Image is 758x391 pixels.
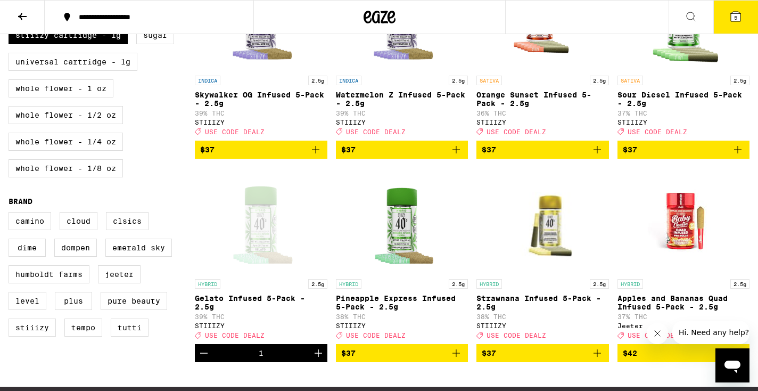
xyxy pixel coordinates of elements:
div: STIIIZY [476,322,609,329]
label: Tutti [111,319,149,337]
p: Gelato Infused 5-Pack - 2.5g [195,294,327,311]
span: $37 [200,145,215,154]
p: SATIVA [617,76,643,85]
button: Add to bag [617,344,750,362]
label: Cloud [60,212,97,230]
span: USE CODE DEALZ [205,128,265,135]
button: Add to bag [476,141,609,159]
p: 2.5g [590,76,609,85]
a: Open page for Strawnana Infused 5-Pack - 2.5g from STIIIZY [476,167,609,344]
span: $37 [341,145,356,154]
label: STIIIZY Cartridge - 1g [9,26,128,44]
span: USE CODE DEALZ [628,128,687,135]
p: 2.5g [449,279,468,289]
label: DIME [9,239,46,257]
label: Whole Flower - 1 oz [9,79,113,97]
img: STIIIZY - Pineapple Express Infused 5-Pack - 2.5g [349,167,455,274]
div: Jeeter [617,322,750,329]
span: $37 [623,145,637,154]
label: Whole Flower - 1/8 oz [9,159,123,177]
a: Open page for Pineapple Express Infused 5-Pack - 2.5g from STIIIZY [336,167,468,344]
label: Universal Cartridge - 1g [9,53,137,71]
p: 2.5g [449,76,468,85]
button: Add to bag [617,141,750,159]
label: Jeeter [98,265,141,283]
label: Camino [9,212,51,230]
span: USE CODE DEALZ [487,128,546,135]
div: STIIIZY [336,322,468,329]
label: CLSICS [106,212,149,230]
label: Whole Flower - 1/2 oz [9,106,123,124]
label: LEVEL [9,292,46,310]
a: Open page for Apples and Bananas Quad Infused 5-Pack - 2.5g from Jeeter [617,167,750,344]
span: USE CODE DEALZ [346,332,406,339]
p: 36% THC [476,110,609,117]
label: Humboldt Farms [9,265,89,283]
button: 5 [713,1,758,34]
p: Skywalker OG Infused 5-Pack - 2.5g [195,91,327,108]
p: Pineapple Express Infused 5-Pack - 2.5g [336,294,468,311]
p: SATIVA [476,76,502,85]
legend: Brand [9,197,32,206]
div: STIIIZY [476,119,609,126]
button: Add to bag [476,344,609,362]
p: Orange Sunset Infused 5-Pack - 2.5g [476,91,609,108]
p: INDICA [336,76,361,85]
div: STIIIZY [336,119,468,126]
span: $42 [623,349,637,357]
span: USE CODE DEALZ [346,128,406,135]
label: Tempo [64,319,102,337]
p: 39% THC [336,110,468,117]
iframe: Message from company [672,321,749,344]
iframe: Close message [647,323,668,344]
label: Dompen [54,239,97,257]
a: Open page for Gelato Infused 5-Pack - 2.5g from STIIIZY [195,167,327,344]
p: HYBRID [195,279,220,289]
p: 37% THC [617,313,750,320]
p: 39% THC [195,110,327,117]
img: Jeeter - Apples and Bananas Quad Infused 5-Pack - 2.5g [630,167,737,274]
button: Decrement [195,344,213,362]
span: 5 [734,14,737,21]
p: 38% THC [476,313,609,320]
p: Strawnana Infused 5-Pack - 2.5g [476,294,609,311]
label: Pure Beauty [101,292,167,310]
button: Increment [309,344,327,362]
button: Add to bag [195,141,327,159]
p: 38% THC [336,313,468,320]
span: $37 [341,349,356,357]
p: Watermelon Z Infused 5-Pack - 2.5g [336,91,468,108]
span: $37 [482,145,496,154]
iframe: Button to launch messaging window [715,348,749,382]
p: INDICA [195,76,220,85]
span: USE CODE DEALZ [487,332,546,339]
p: HYBRID [336,279,361,289]
div: STIIIZY [195,322,327,329]
label: Whole Flower - 1/4 oz [9,133,123,151]
p: Apples and Bananas Quad Infused 5-Pack - 2.5g [617,294,750,311]
span: USE CODE DEALZ [205,332,265,339]
p: Sour Diesel Infused 5-Pack - 2.5g [617,91,750,108]
span: USE CODE DEALZ [628,332,687,339]
img: STIIIZY - Strawnana Infused 5-Pack - 2.5g [476,167,609,274]
p: 2.5g [308,76,327,85]
label: STIIIZY [9,319,56,337]
p: 2.5g [730,76,749,85]
p: 37% THC [617,110,750,117]
div: 1 [259,349,263,357]
p: 2.5g [308,279,327,289]
p: 2.5g [730,279,749,289]
label: Emerald Sky [105,239,172,257]
label: Sugar [136,26,174,44]
p: HYBRID [476,279,502,289]
span: $37 [482,349,496,357]
p: 2.5g [590,279,609,289]
button: Add to bag [336,141,468,159]
button: Add to bag [336,344,468,362]
p: 39% THC [195,313,327,320]
p: HYBRID [617,279,643,289]
label: PLUS [55,292,92,310]
div: STIIIZY [195,119,327,126]
div: STIIIZY [617,119,750,126]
